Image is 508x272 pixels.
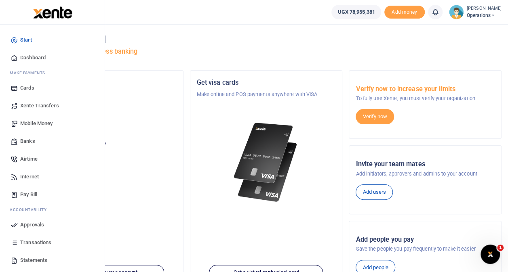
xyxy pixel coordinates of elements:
p: Add initiators, approvers and admins to your account [356,170,495,178]
img: logo-large [33,6,72,19]
span: ake Payments [14,70,45,76]
a: Start [6,31,98,49]
span: Mobile Money [20,119,53,128]
span: 1 [497,245,504,251]
a: profile-user [PERSON_NAME] Operations [449,5,502,19]
span: Pay Bill [20,190,37,199]
a: Transactions [6,234,98,251]
li: Wallet ballance [328,5,384,19]
span: Banks [20,137,35,145]
span: Dashboard [20,54,46,62]
h5: Account [38,110,177,118]
p: THET [38,90,177,98]
h5: Organization [38,79,177,87]
li: Toup your wallet [384,6,425,19]
span: Cards [20,84,34,92]
small: [PERSON_NAME] [467,5,502,12]
a: Approvals [6,216,98,234]
li: M [6,67,98,79]
a: Banks [6,132,98,150]
a: Verify now [356,109,394,124]
p: Operations [38,122,177,130]
a: Cards [6,79,98,97]
h5: Welcome to better business banking [31,48,502,56]
a: Statements [6,251,98,269]
p: Your current account balance [38,140,177,148]
a: Xente Transfers [6,97,98,115]
h5: Get visa cards [197,79,336,87]
span: Airtime [20,155,38,163]
p: Save the people you pay frequently to make it easier [356,245,495,253]
a: UGX 78,955,381 [331,5,381,19]
p: To fully use Xente, you must verify your organization [356,94,495,103]
a: Airtime [6,150,98,168]
p: Make online and POS payments anywhere with VISA [197,90,336,98]
h5: Invite your team mates [356,160,495,168]
a: Mobile Money [6,115,98,132]
iframe: Intercom live chat [481,245,500,264]
span: Statements [20,256,47,264]
span: Start [20,36,32,44]
span: Xente Transfers [20,102,59,110]
a: Add money [384,8,425,15]
span: Operations [467,12,502,19]
span: countability [16,207,46,213]
h5: Verify now to increase your limits [356,85,495,93]
li: Ac [6,203,98,216]
a: Add users [356,184,393,200]
h4: Hello [PERSON_NAME] [31,35,502,44]
h5: Add people you pay [356,236,495,244]
span: UGX 78,955,381 [337,8,375,16]
a: Pay Bill [6,186,98,203]
span: Approvals [20,221,44,229]
img: xente-_physical_cards.png [232,118,301,207]
span: Add money [384,6,425,19]
a: Dashboard [6,49,98,67]
a: Internet [6,168,98,186]
h5: UGX 78,955,381 [38,150,177,158]
span: Internet [20,173,39,181]
span: Transactions [20,239,51,247]
a: logo-small logo-large logo-large [32,9,72,15]
img: profile-user [449,5,464,19]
